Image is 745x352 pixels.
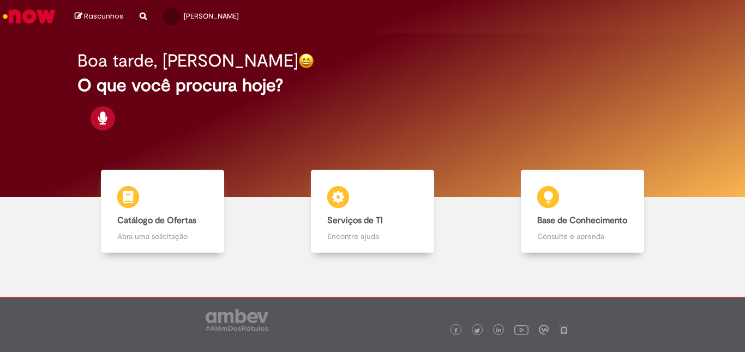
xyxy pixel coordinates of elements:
[298,53,314,69] img: happy-face.png
[267,170,477,253] a: Serviços de TI Encontre ajuda
[77,76,668,95] h2: O que você procura hoje?
[474,328,480,333] img: logo_footer_twitter.png
[496,327,502,334] img: logo_footer_linkedin.png
[537,231,628,242] p: Consulte e aprenda
[559,325,569,335] img: logo_footer_naosei.png
[1,5,57,27] img: ServiceNow
[478,170,688,253] a: Base de Conhecimento Consulte e aprenda
[84,11,123,21] span: Rascunhos
[537,215,627,226] b: Base de Conhecimento
[327,231,418,242] p: Encontre ajuda
[514,323,528,337] img: logo_footer_youtube.png
[206,309,268,331] img: logo_footer_ambev_rotulo_gray.png
[327,215,383,226] b: Serviços de TI
[453,328,459,333] img: logo_footer_facebook.png
[184,11,239,21] span: [PERSON_NAME]
[117,231,208,242] p: Abra uma solicitação
[75,11,123,22] a: Rascunhos
[77,51,298,70] h2: Boa tarde, [PERSON_NAME]
[539,325,549,335] img: logo_footer_workplace.png
[117,215,196,226] b: Catálogo de Ofertas
[57,170,267,253] a: Catálogo de Ofertas Abra uma solicitação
